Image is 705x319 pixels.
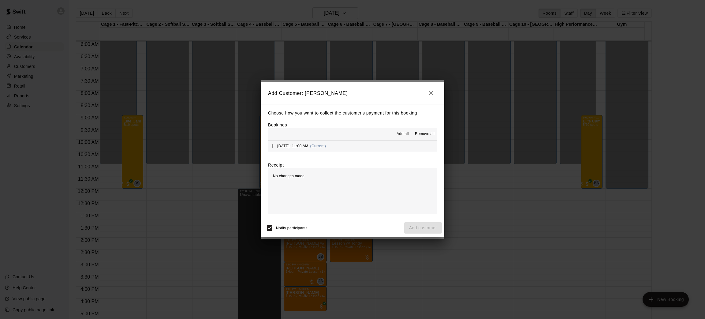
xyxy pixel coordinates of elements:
[268,122,287,127] label: Bookings
[393,129,412,139] button: Add all
[310,144,326,148] span: (Current)
[268,144,277,148] span: Add
[397,131,409,137] span: Add all
[268,141,437,152] button: Add[DATE]: 11:00 AM(Current)
[261,82,444,104] h2: Add Customer: [PERSON_NAME]
[273,174,304,178] span: No changes made
[412,129,437,139] button: Remove all
[268,162,284,168] label: Receipt
[268,109,437,117] p: Choose how you want to collect the customer's payment for this booking
[277,144,308,148] span: [DATE]: 11:00 AM
[276,226,308,230] span: Notify participants
[415,131,435,137] span: Remove all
